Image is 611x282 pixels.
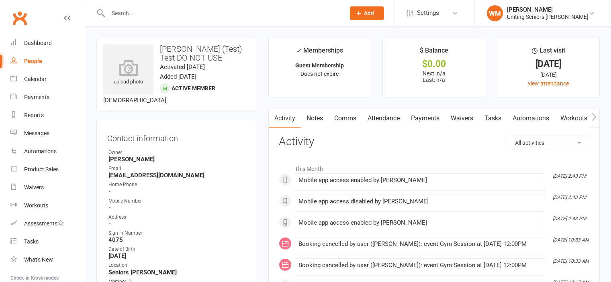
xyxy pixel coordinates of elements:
div: Home Phone [108,181,245,189]
span: Active member [172,85,215,91]
strong: - [108,204,245,211]
i: [DATE] 2:43 PM [553,216,586,221]
strong: 4075 [108,236,245,243]
li: This Month [279,160,589,173]
div: Mobile app access enabled by [PERSON_NAME] [298,177,542,184]
a: Assessments [10,215,85,233]
div: Location [108,262,245,269]
h3: Contact information [107,131,245,143]
a: Automations [507,109,555,128]
a: Workouts [555,109,593,128]
div: Booking cancelled by user ([PERSON_NAME]): event Gym Session at [DATE] 12:00PM [298,241,542,248]
i: [DATE] 10:33 AM [553,258,589,264]
div: [DATE] [505,60,592,68]
a: Notes [301,109,329,128]
a: Waivers [10,179,85,197]
div: Tasks [24,238,39,245]
a: Tasks [479,109,507,128]
a: Product Sales [10,160,85,179]
a: Workouts [10,197,85,215]
a: Attendance [362,109,405,128]
div: Automations [24,148,57,154]
a: Activity [269,109,301,128]
div: $ Balance [420,45,448,60]
div: Address [108,213,245,221]
span: Does not expire [300,71,339,77]
input: Search... [106,8,339,19]
i: ✓ [296,47,301,55]
i: [DATE] 2:43 PM [553,195,586,200]
div: Product Sales [24,166,59,172]
strong: [PERSON_NAME] [108,156,245,163]
div: Mobile app access disabled by [PERSON_NAME] [298,198,542,205]
a: What's New [10,251,85,269]
div: What's New [24,256,53,263]
div: Calendar [24,76,47,82]
a: view attendance [528,80,569,87]
div: $0.00 [390,60,478,68]
div: WM [487,5,503,21]
strong: [DATE] [108,252,245,260]
a: Payments [10,88,85,106]
div: Uniting Seniors [PERSON_NAME] [507,13,589,20]
div: Sign in Number [108,229,245,237]
a: Reports [10,106,85,124]
a: Comms [329,109,362,128]
span: [DEMOGRAPHIC_DATA] [103,97,166,104]
h3: Activity [279,136,589,148]
div: Reports [24,112,44,118]
a: Dashboard [10,34,85,52]
span: Add [364,10,374,16]
strong: - [108,220,245,227]
i: [DATE] 2:43 PM [553,173,586,179]
a: Automations [10,142,85,160]
div: Booking cancelled by user ([PERSON_NAME]): event Gym Session at [DATE] 12:00PM [298,262,542,269]
a: Payments [405,109,445,128]
div: Assessments [24,220,64,227]
a: Waivers [445,109,479,128]
div: Workouts [24,202,48,209]
a: Calendar [10,70,85,88]
h3: [PERSON_NAME] (Test) Test DO NOT USE [103,45,249,62]
div: Email [108,165,245,172]
span: Settings [417,4,439,22]
div: Waivers [24,184,44,191]
button: Add [350,6,384,20]
div: Owner [108,149,245,156]
div: Memberships [296,45,343,60]
strong: - [108,188,245,195]
div: Payments [24,94,49,100]
a: Tasks [10,233,85,251]
div: Date of Birth [108,245,245,253]
a: People [10,52,85,70]
div: Mobile app access enabled by [PERSON_NAME] [298,219,542,226]
p: Next: n/a Last: n/a [390,70,478,83]
div: Mobile Number [108,197,245,205]
div: upload photo [103,60,153,86]
div: [DATE] [505,70,592,79]
strong: Guest Membership [295,62,344,69]
div: People [24,58,42,64]
div: [PERSON_NAME] [507,6,589,13]
a: Messages [10,124,85,142]
strong: Seniors [PERSON_NAME] [108,269,245,276]
time: Activated [DATE] [160,63,205,71]
time: Added [DATE] [160,73,196,80]
div: Dashboard [24,40,52,46]
i: [DATE] 10:33 AM [553,237,589,243]
strong: [EMAIL_ADDRESS][DOMAIN_NAME] [108,172,245,179]
div: Last visit [532,45,565,60]
a: Clubworx [10,8,30,28]
div: Messages [24,130,49,136]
